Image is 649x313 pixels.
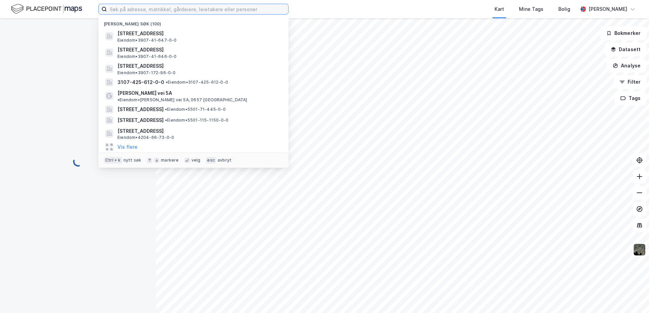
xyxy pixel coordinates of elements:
[615,280,649,313] iframe: Chat Widget
[117,29,280,38] span: [STREET_ADDRESS]
[117,97,247,103] span: Eiendom • [PERSON_NAME] vei 5A, 0657 [GEOGRAPHIC_DATA]
[166,80,168,85] span: •
[519,5,543,13] div: Mine Tags
[589,5,627,13] div: [PERSON_NAME]
[117,89,172,97] span: [PERSON_NAME] vei 5A
[206,157,216,164] div: esc
[218,158,231,163] div: avbryt
[11,3,82,15] img: logo.f888ab2527a4732fd821a326f86c7f29.svg
[165,118,228,123] span: Eiendom • 5501-115-1150-0-0
[495,5,504,13] div: Kart
[117,116,164,124] span: [STREET_ADDRESS]
[117,54,177,59] span: Eiendom • 3907-41-646-0-0
[117,143,137,151] button: Vis flere
[600,26,646,40] button: Bokmerker
[161,158,179,163] div: markere
[166,80,228,85] span: Eiendom • 3107-425-612-0-0
[117,127,280,135] span: [STREET_ADDRESS]
[124,158,142,163] div: nytt søk
[605,43,646,56] button: Datasett
[98,16,289,28] div: [PERSON_NAME] søk (100)
[615,91,646,105] button: Tags
[165,118,167,123] span: •
[165,107,226,112] span: Eiendom • 5501-71-445-0-0
[117,46,280,54] span: [STREET_ADDRESS]
[73,156,84,167] img: spinner.a6d8c91a73a9ac5275cf975e30b51cfb.svg
[117,78,164,86] span: 3107-425-612-0-0
[117,70,176,76] span: Eiendom • 3907-172-96-0-0
[607,59,646,72] button: Analyse
[117,62,280,70] span: [STREET_ADDRESS]
[558,5,570,13] div: Bolig
[117,135,174,140] span: Eiendom • 4204-66-73-0-0
[104,157,122,164] div: Ctrl + k
[165,107,167,112] span: •
[633,243,646,256] img: 9k=
[117,105,164,113] span: [STREET_ADDRESS]
[117,97,119,102] span: •
[107,4,288,14] input: Søk på adresse, matrikkel, gårdeiere, leietakere eller personer
[191,158,201,163] div: velg
[614,75,646,89] button: Filter
[117,38,177,43] span: Eiendom • 3907-41-647-0-0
